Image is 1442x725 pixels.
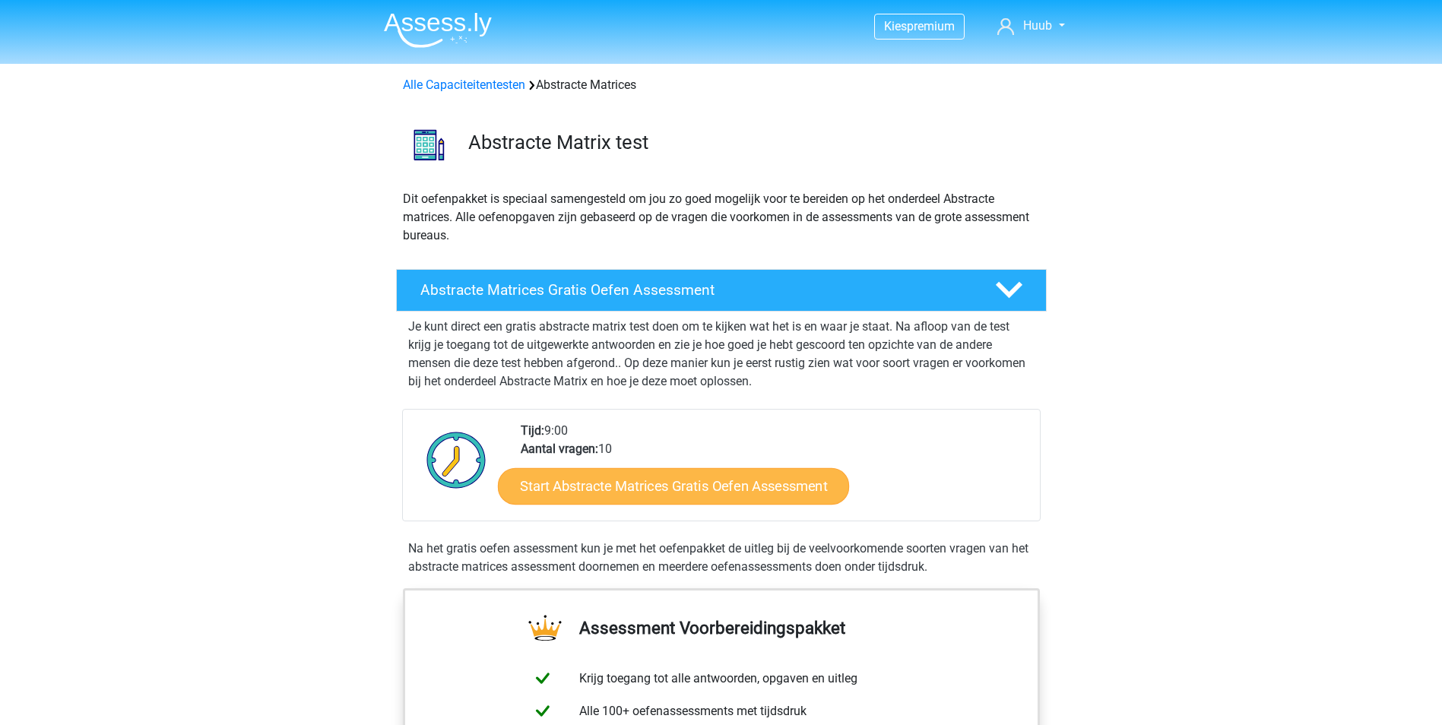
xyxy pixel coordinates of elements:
a: Huub [991,17,1070,35]
h4: Abstracte Matrices Gratis Oefen Assessment [420,281,971,299]
img: abstracte matrices [397,112,461,177]
b: Aantal vragen: [521,442,598,456]
img: Assessly [384,12,492,48]
span: premium [907,19,955,33]
a: Kiespremium [875,16,964,36]
a: Start Abstracte Matrices Gratis Oefen Assessment [498,467,849,504]
b: Tijd: [521,423,544,438]
h3: Abstracte Matrix test [468,131,1035,154]
div: 9:00 10 [509,422,1039,521]
span: Huub [1023,18,1052,33]
p: Je kunt direct een gratis abstracte matrix test doen om te kijken wat het is en waar je staat. Na... [408,318,1035,391]
a: Abstracte Matrices Gratis Oefen Assessment [390,269,1053,312]
div: Na het gratis oefen assessment kun je met het oefenpakket de uitleg bij de veelvoorkomende soorte... [402,540,1041,576]
a: Alle Capaciteitentesten [403,78,525,92]
div: Abstracte Matrices [397,76,1046,94]
img: Klok [418,422,495,498]
p: Dit oefenpakket is speciaal samengesteld om jou zo goed mogelijk voor te bereiden op het onderdee... [403,190,1040,245]
span: Kies [884,19,907,33]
